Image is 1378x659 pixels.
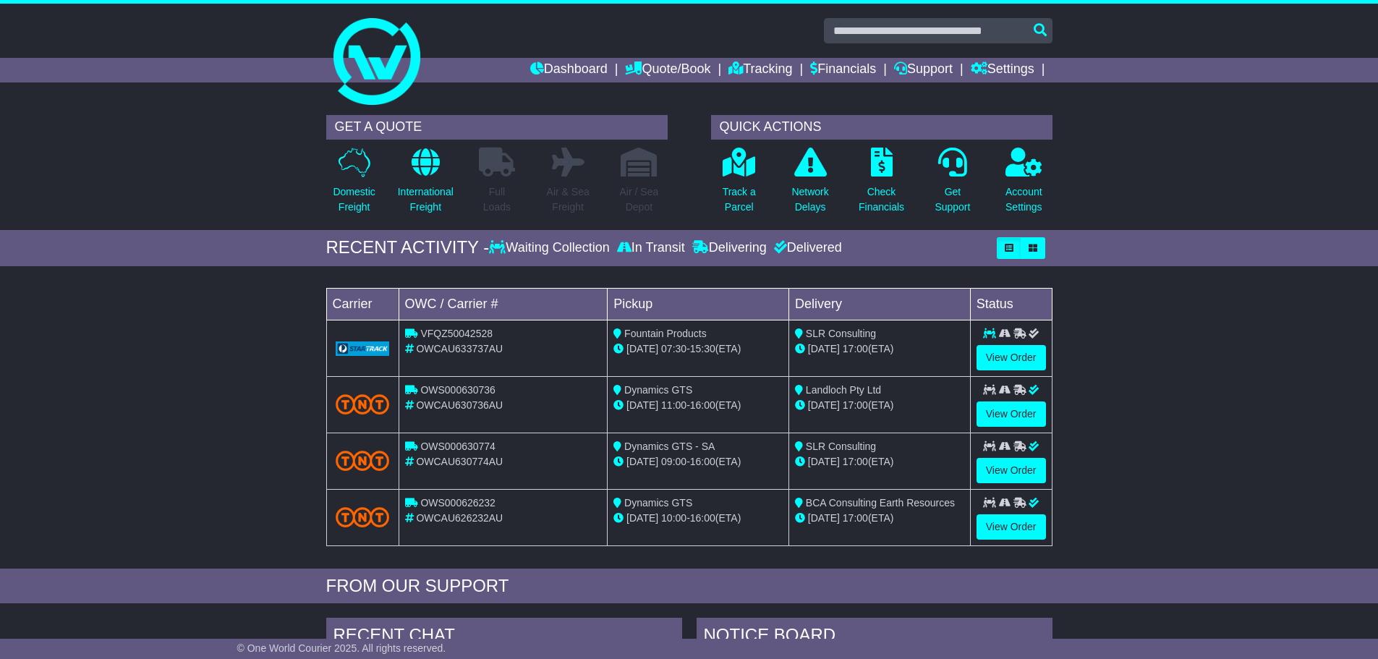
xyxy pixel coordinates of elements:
div: In Transit [613,240,689,256]
div: RECENT ACTIVITY - [326,237,490,258]
div: GET A QUOTE [326,115,668,140]
div: QUICK ACTIONS [711,115,1052,140]
span: Dynamics GTS - SA [624,441,715,452]
div: Waiting Collection [489,240,613,256]
div: Delivered [770,240,842,256]
span: OWS000626232 [420,497,496,509]
p: Network Delays [791,184,828,215]
a: Track aParcel [722,147,757,223]
p: Air & Sea Freight [547,184,590,215]
span: 17:00 [843,399,868,411]
span: 16:00 [690,456,715,467]
p: Track a Parcel [723,184,756,215]
span: 11:00 [661,399,686,411]
div: (ETA) [795,511,964,526]
p: International Freight [398,184,454,215]
span: 17:00 [843,512,868,524]
td: OWC / Carrier # [399,288,608,320]
a: Dashboard [530,58,608,82]
div: - (ETA) [613,511,783,526]
a: NetworkDelays [791,147,829,223]
p: Domestic Freight [333,184,375,215]
p: Account Settings [1005,184,1042,215]
span: OWCAU626232AU [416,512,503,524]
div: (ETA) [795,454,964,469]
p: Full Loads [479,184,515,215]
td: Pickup [608,288,789,320]
span: 07:30 [661,343,686,354]
p: Air / Sea Depot [620,184,659,215]
div: - (ETA) [613,398,783,413]
div: NOTICE BOARD [697,618,1052,657]
a: GetSupport [934,147,971,223]
span: 15:30 [690,343,715,354]
a: View Order [977,401,1046,427]
img: TNT_Domestic.png [336,451,390,470]
a: AccountSettings [1005,147,1043,223]
span: [DATE] [626,512,658,524]
a: Tracking [728,58,792,82]
span: 10:00 [661,512,686,524]
td: Delivery [788,288,970,320]
span: [DATE] [808,343,840,354]
span: 17:00 [843,343,868,354]
span: OWS000630774 [420,441,496,452]
a: Support [894,58,953,82]
a: Financials [810,58,876,82]
td: Status [970,288,1052,320]
span: OWCAU633737AU [416,343,503,354]
a: CheckFinancials [858,147,905,223]
span: © One World Courier 2025. All rights reserved. [237,642,446,654]
div: - (ETA) [613,341,783,357]
img: TNT_Domestic.png [336,394,390,414]
td: Carrier [326,288,399,320]
p: Get Support [935,184,970,215]
a: DomesticFreight [332,147,375,223]
p: Check Financials [859,184,904,215]
span: [DATE] [626,343,658,354]
span: [DATE] [808,456,840,467]
a: InternationalFreight [397,147,454,223]
span: [DATE] [626,456,658,467]
img: GetCarrierServiceLogo [336,341,390,356]
div: RECENT CHAT [326,618,682,657]
span: BCA Consulting Earth Resources [806,497,955,509]
span: OWS000630736 [420,384,496,396]
a: View Order [977,458,1046,483]
a: Settings [971,58,1034,82]
span: [DATE] [808,512,840,524]
div: FROM OUR SUPPORT [326,576,1052,597]
span: 16:00 [690,512,715,524]
div: (ETA) [795,398,964,413]
div: - (ETA) [613,454,783,469]
span: [DATE] [808,399,840,411]
div: (ETA) [795,341,964,357]
span: Dynamics GTS [624,497,692,509]
span: Landloch Pty Ltd [806,384,881,396]
div: Delivering [689,240,770,256]
span: 16:00 [690,399,715,411]
a: View Order [977,345,1046,370]
img: TNT_Domestic.png [336,507,390,527]
span: OWCAU630774AU [416,456,503,467]
a: Quote/Book [625,58,710,82]
span: VFQZ50042528 [420,328,493,339]
span: [DATE] [626,399,658,411]
span: Dynamics GTS [624,384,692,396]
span: Fountain Products [624,328,707,339]
span: 09:00 [661,456,686,467]
span: SLR Consulting [806,328,876,339]
span: SLR Consulting [806,441,876,452]
span: OWCAU630736AU [416,399,503,411]
a: View Order [977,514,1046,540]
span: 17:00 [843,456,868,467]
